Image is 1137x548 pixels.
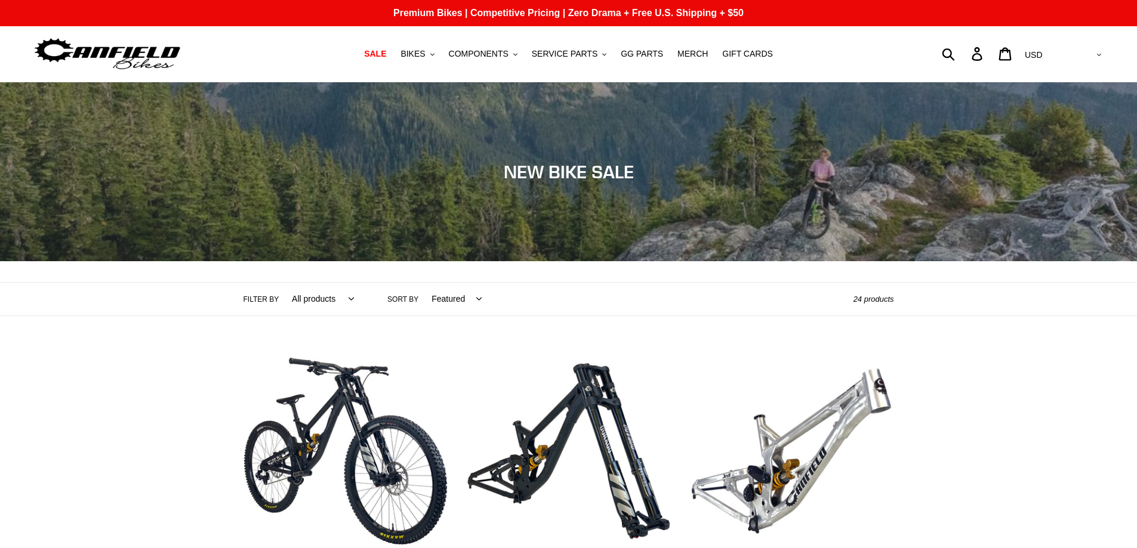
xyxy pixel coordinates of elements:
span: SERVICE PARTS [532,49,597,59]
span: GG PARTS [621,49,663,59]
a: MERCH [671,46,714,62]
span: BIKES [400,49,425,59]
span: COMPONENTS [449,49,509,59]
span: MERCH [677,49,708,59]
img: Canfield Bikes [33,35,182,73]
button: COMPONENTS [443,46,523,62]
a: GG PARTS [615,46,669,62]
a: GIFT CARDS [716,46,779,62]
input: Search [948,41,979,67]
a: SALE [358,46,392,62]
span: SALE [364,49,386,59]
span: NEW BIKE SALE [504,161,634,182]
label: Filter by [244,294,279,305]
span: GIFT CARDS [722,49,773,59]
button: SERVICE PARTS [526,46,612,62]
button: BIKES [395,46,440,62]
span: 24 products [853,295,894,304]
label: Sort by [387,294,418,305]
